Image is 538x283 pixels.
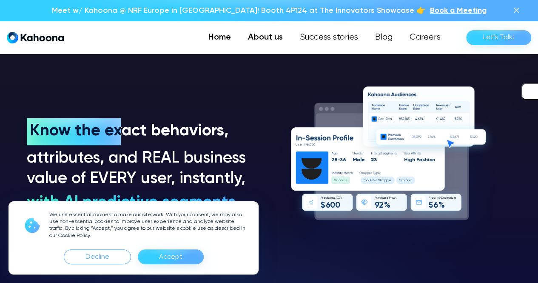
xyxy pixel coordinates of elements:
h3: Know the exact behaviors, [30,121,229,142]
text: b [394,196,396,200]
text: c [328,196,330,200]
text: s [298,143,300,146]
span: Book a Meeting [430,7,487,14]
text: t [330,196,331,200]
text: P [374,196,376,200]
text: i [427,157,429,163]
div: Accept [159,250,182,264]
g: Male [353,157,365,163]
text: h [380,179,381,182]
text: o [438,196,440,200]
text: i [327,196,328,200]
text: 5 [429,201,433,209]
text: V [340,196,342,200]
text: P [320,196,322,200]
text: $ [320,201,325,209]
g: 600 [325,201,340,209]
text: r [301,143,302,146]
g: 56 [429,201,438,209]
text: e [299,143,302,146]
h3: with AI predictive segments. [27,193,240,213]
text: p [386,179,388,182]
text: 0 [335,201,340,209]
text: r [391,196,392,200]
text: p [384,179,386,182]
text: e [342,179,344,182]
text: A [336,196,338,200]
text: o [392,196,394,200]
a: About us [239,29,291,46]
a: Home [200,29,239,46]
text: c [340,179,342,182]
text: 6 [342,157,346,163]
text: s [422,157,425,163]
text: b [452,196,453,200]
text: , [309,143,310,146]
g: High Fashion [404,157,435,163]
text: e [454,196,456,200]
text: s [345,179,347,182]
text: # [303,143,305,146]
text: h [412,157,415,163]
a: Let’s Talk! [466,30,531,45]
text: c [379,196,381,200]
text: e [331,196,333,200]
text: 8 [307,143,309,146]
a: Careers [401,29,449,46]
text: r [322,196,323,200]
g: User #48,520 [296,143,315,146]
text: d [333,196,335,200]
text: P [429,196,430,200]
text: e [388,179,391,182]
text: 6 [433,201,438,209]
text: r [407,179,409,182]
g: 92 [374,201,383,209]
text: i [451,196,452,200]
text: 8 [334,157,337,163]
text: e [323,196,325,200]
text: d [325,196,327,200]
text: c [338,179,340,182]
text: g [408,157,412,163]
text: h [424,157,427,163]
text: S [334,179,336,182]
text: 2 [331,157,334,163]
text: u [443,196,444,200]
a: Book a Meeting [430,5,487,16]
div: Let’s Talk! [483,31,514,44]
text: e [409,179,411,182]
p: We use essential cookies to make our site work. With your consent, we may also use non-essential ... [49,212,248,239]
text: u [368,179,370,182]
text: 4 [305,143,307,146]
text: 2 [311,143,313,146]
text: l [360,157,362,163]
text: 6 [325,201,330,209]
h3: Know the exact behaviors, [30,121,120,142]
text: b [445,196,447,200]
text: p [402,179,404,182]
g: Purchase Prob. [374,196,396,200]
g: 23 [371,157,377,163]
div: Decline [64,249,131,264]
text: b [433,196,435,200]
text: 3 [373,157,376,163]
text: o [405,179,407,182]
g: 28-36 [331,157,346,163]
text: 0 [313,143,315,146]
text: S [378,179,380,182]
text: u [376,196,378,200]
h3: attributes, and REAL business value of EVERY user, instantly, [27,149,250,189]
text: U [296,143,297,146]
text: F [416,157,419,163]
text: p [366,179,368,182]
g: Predicted AOV [320,196,342,200]
text: t [437,196,438,200]
text: P [389,196,390,200]
text: a [419,157,422,163]
text: 0 [330,201,335,209]
text: n [432,157,435,163]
